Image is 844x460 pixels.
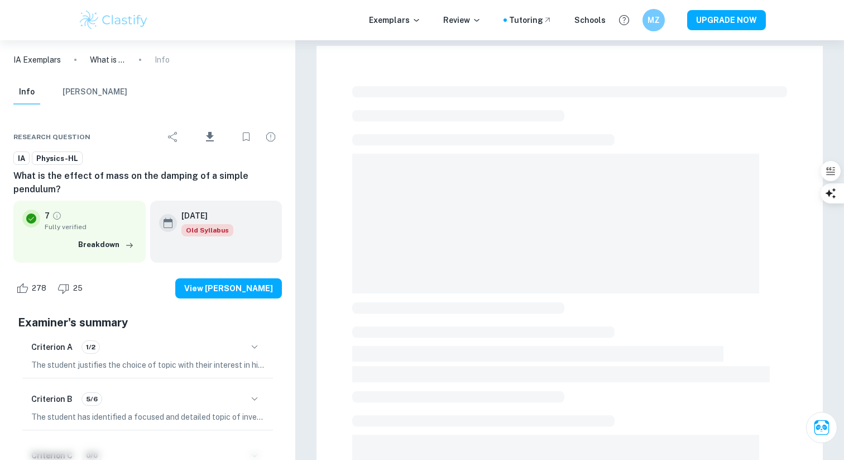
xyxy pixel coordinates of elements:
p: Review [443,14,481,26]
button: UPGRADE NOW [687,10,766,30]
div: Starting from the May 2025 session, the Physics IA requirements have changed. It's OK to refer to... [181,224,233,236]
a: Schools [574,14,606,26]
h6: [DATE] [181,210,224,222]
button: MZ [642,9,665,31]
h6: What is the effect of mass on the damping of a simple pendulum? [13,169,282,196]
div: Like [13,279,52,297]
span: IA [14,153,29,164]
span: 5/6 [82,394,102,404]
h6: Criterion B [31,393,73,405]
h6: Criterion A [31,341,73,353]
p: 7 [45,210,50,222]
button: [PERSON_NAME] [63,80,127,105]
a: IA [13,151,30,165]
h6: MZ [648,14,660,26]
span: 278 [26,283,52,294]
button: Ask Clai [806,412,837,443]
h5: Examiner's summary [18,314,277,331]
div: Download [186,122,233,151]
span: Fully verified [45,222,137,232]
p: The student justifies the choice of topic with their interest in history and exploring historical... [31,359,264,371]
div: Share [162,126,184,148]
button: Info [13,80,40,105]
img: Clastify logo [78,9,149,31]
button: Breakdown [75,236,137,253]
p: Exemplars [369,14,421,26]
p: What is the effect of mass on the damping of a simple pendulum? [90,54,126,66]
div: Report issue [260,126,282,148]
a: Tutoring [509,14,552,26]
a: Physics-HL [32,151,83,165]
button: View [PERSON_NAME] [175,278,282,298]
p: Info [155,54,170,66]
span: 25 [67,283,89,294]
p: The student has identified a focused and detailed topic of investigation, clearly stating the res... [31,411,264,423]
span: 1/2 [82,342,99,352]
span: Old Syllabus [181,224,233,236]
a: Grade fully verified [52,211,62,221]
a: IA Exemplars [13,54,61,66]
div: Bookmark [235,126,257,148]
span: Physics-HL [32,153,82,164]
button: Help and Feedback [615,11,634,30]
div: Dislike [55,279,89,297]
span: Research question [13,132,90,142]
